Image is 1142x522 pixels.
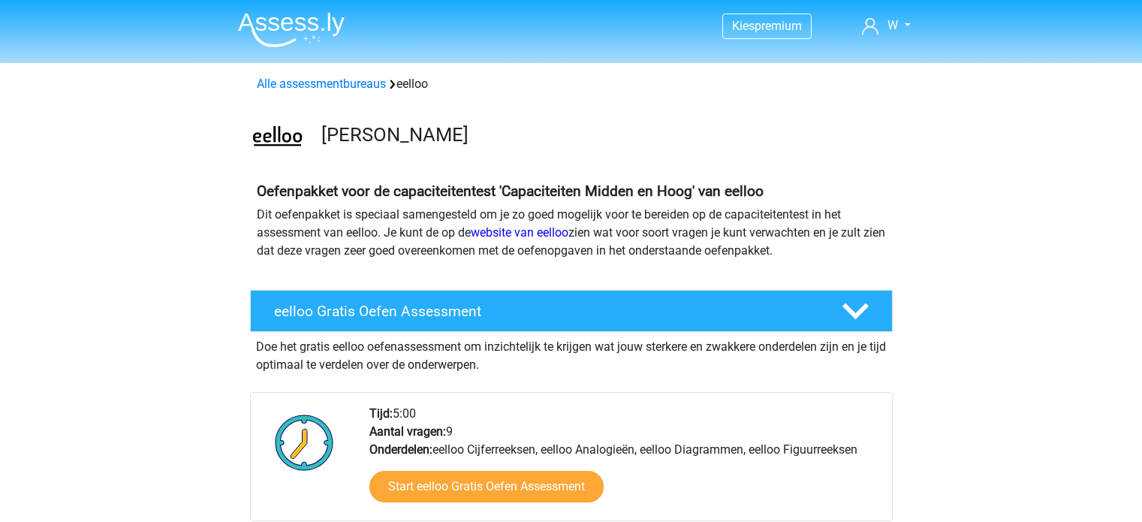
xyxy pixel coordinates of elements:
b: Onderdelen: [369,442,432,457]
a: eelloo Gratis Oefen Assessment [244,290,899,332]
a: Alle assessmentbureaus [257,77,386,91]
span: W [887,18,898,32]
div: Doe het gratis eelloo oefenassessment om inzichtelijk te krijgen wat jouw sterkere en zwakkere on... [250,332,893,374]
h3: [PERSON_NAME] [321,123,881,146]
p: Dit oefenpakket is speciaal samengesteld om je zo goed mogelijk voor te bereiden op de capaciteit... [257,206,886,260]
a: W [856,17,916,35]
div: 5:00 9 eelloo Cijferreeksen, eelloo Analogieën, eelloo Diagrammen, eelloo Figuurreeksen [358,405,891,520]
a: Start eelloo Gratis Oefen Assessment [369,471,604,502]
img: Klok [267,405,342,480]
img: Assessly [238,12,345,47]
img: eelloo.png [251,111,304,164]
h4: eelloo Gratis Oefen Assessment [274,303,818,320]
b: Oefenpakket voor de capaciteitentest 'Capaciteiten Midden en Hoog' van eelloo [257,183,764,200]
span: premium [755,19,802,33]
a: Kiespremium [723,16,811,36]
div: eelloo [251,75,892,93]
a: website van eelloo [471,225,568,240]
span: Kies [732,19,755,33]
b: Aantal vragen: [369,424,446,439]
b: Tijd: [369,406,393,421]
